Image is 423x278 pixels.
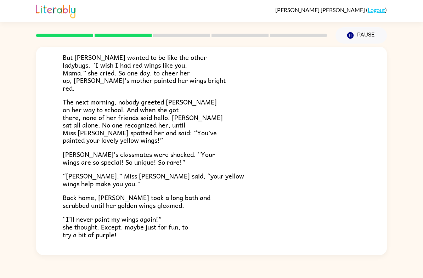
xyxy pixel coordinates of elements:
img: Literably [36,3,75,18]
span: “[PERSON_NAME],” Miss [PERSON_NAME] said, “your yellow wings help make you you." [63,171,244,189]
a: Logout [368,6,385,13]
span: [PERSON_NAME]'s classmates were shocked. “Your wings are so special! So unique! So rare!” [63,149,215,167]
span: The next morning, nobody greeted [PERSON_NAME] on her way to school. And when she got there, none... [63,97,223,145]
div: ( ) [275,6,387,13]
button: Pause [335,27,387,44]
span: Back home, [PERSON_NAME] took a long bath and scrubbed until her golden wings gleamed. [63,192,210,210]
span: [PERSON_NAME] [PERSON_NAME] [275,6,366,13]
span: But [PERSON_NAME] wanted to be like the other ladybugs. “I wish I had red wings like you, Mama,” ... [63,52,226,93]
span: “I’ll never paint my wings again!” she thought. Except, maybe just for fun, to try a bit of purple! [63,214,188,239]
